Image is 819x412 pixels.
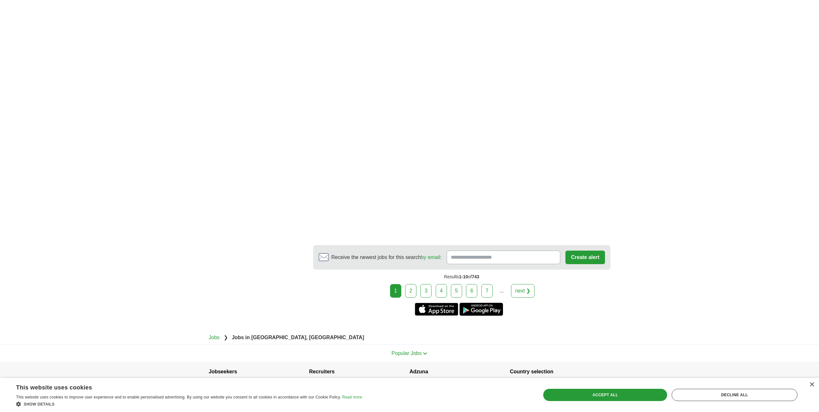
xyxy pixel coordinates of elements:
[460,303,503,316] a: Get the Android app
[16,401,362,407] div: Show details
[342,395,362,399] a: Read more, opens a new window
[16,395,341,399] span: This website uses cookies to improve user experience and to enable personalised advertising. By u...
[232,335,364,340] strong: Jobs in [GEOGRAPHIC_DATA], [GEOGRAPHIC_DATA]
[543,389,667,401] div: Accept all
[390,284,401,298] div: 1
[481,284,493,298] a: 7
[313,270,610,284] div: Results of
[224,335,228,340] span: ❯
[392,350,422,356] span: Popular Jobs
[809,382,814,387] div: Close
[420,284,432,298] a: 3
[331,254,442,261] span: Receive the newest jobs for this search :
[415,303,458,316] a: Get the iPhone app
[472,274,479,279] span: 743
[672,389,797,401] div: Decline all
[565,251,605,264] button: Create alert
[451,284,462,298] a: 5
[459,274,468,279] span: 1-10
[510,363,610,381] h4: Country selection
[436,284,447,298] a: 4
[421,254,440,260] a: by email
[405,284,416,298] a: 2
[495,284,508,297] div: ...
[16,382,346,391] div: This website uses cookies
[24,402,55,407] span: Show details
[511,284,535,298] a: next ❯
[466,284,477,298] a: 6
[209,335,220,340] a: Jobs
[423,352,427,355] img: toggle icon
